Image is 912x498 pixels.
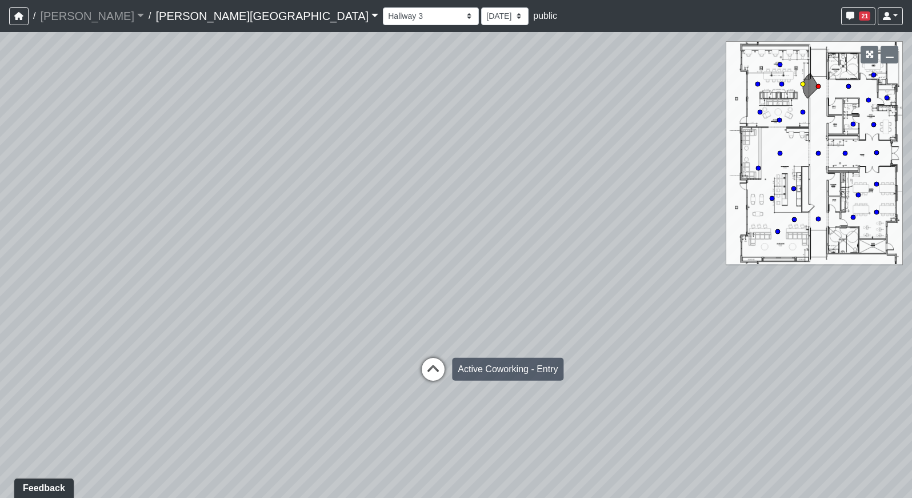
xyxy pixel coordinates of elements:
[155,5,378,27] a: [PERSON_NAME][GEOGRAPHIC_DATA]
[144,5,155,27] span: /
[29,5,40,27] span: /
[40,5,144,27] a: [PERSON_NAME]
[533,11,557,21] span: public
[841,7,875,25] button: 21
[9,475,76,498] iframe: Ybug feedback widget
[859,11,870,21] span: 21
[452,358,563,381] div: Active Coworking - Entry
